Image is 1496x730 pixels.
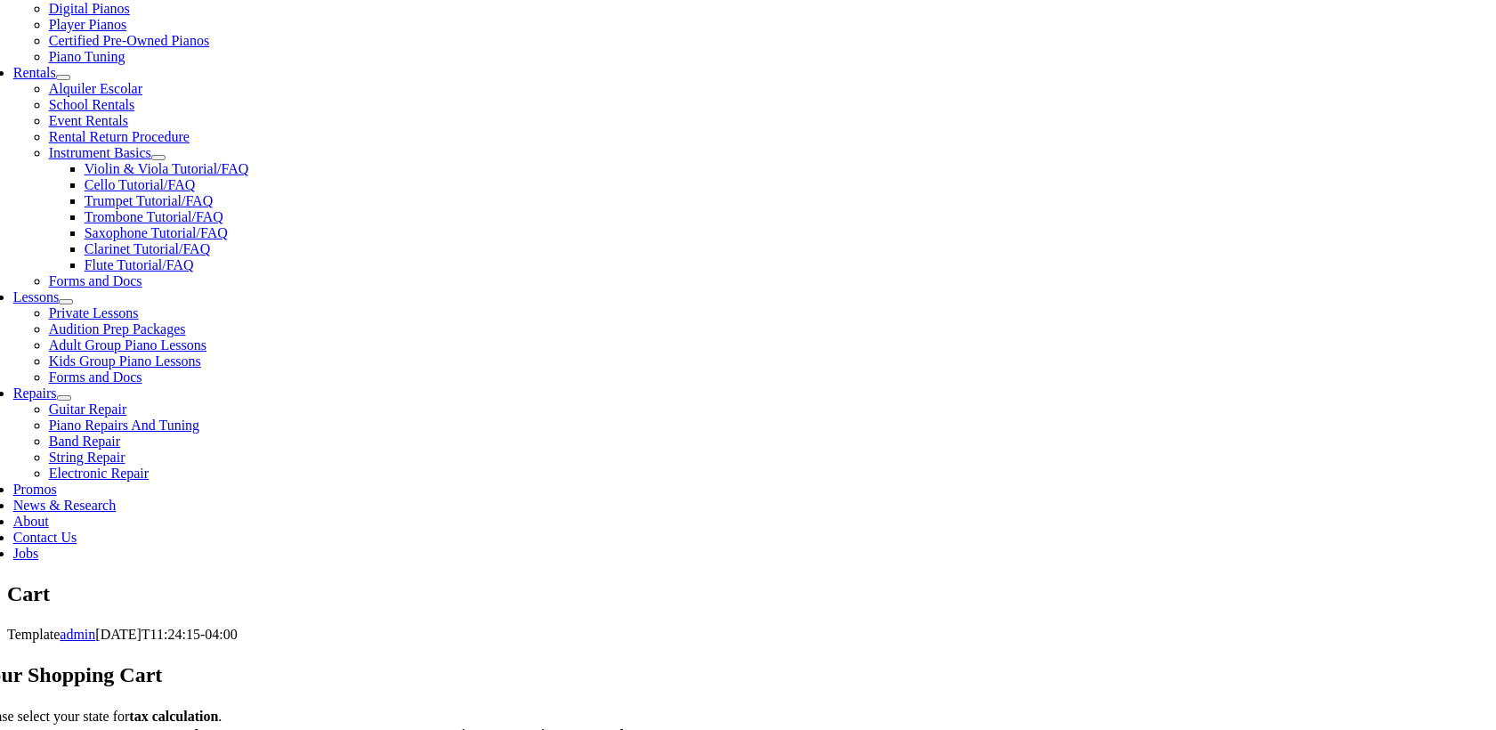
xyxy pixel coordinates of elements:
button: Open submenu of Rentals [56,75,70,80]
a: Lessons [13,289,60,304]
span: Template [7,627,60,642]
a: Kids Group Piano Lessons [49,353,201,369]
a: Certified Pre-Owned Pianos [49,33,209,48]
a: Piano Tuning [49,49,125,64]
a: Rental Return Procedure [49,129,190,144]
a: Event Rentals [49,113,128,128]
a: Contact Us [13,530,77,545]
a: Audition Prep Packages [49,321,186,337]
a: Forms and Docs [49,369,142,385]
h1: Cart [7,580,1489,610]
a: Cello Tutorial/FAQ [85,177,196,192]
button: Open submenu of Instrument Basics [151,155,166,160]
a: Instrument Basics [49,145,151,160]
a: Player Pianos [49,17,127,32]
a: Private Lessons [49,305,139,320]
a: Guitar Repair [49,401,127,417]
a: About [13,514,49,529]
a: Violin & Viola Tutorial/FAQ [85,161,249,176]
a: Saxophone Tutorial/FAQ [85,225,228,240]
a: Repairs [13,385,57,401]
a: Band Repair [49,434,120,449]
a: admin [60,627,95,642]
span: [DATE]T11:24:15-04:00 [95,627,237,642]
a: Electronic Repair [49,466,149,481]
a: Alquiler Escolar [49,81,142,96]
a: Flute Tutorial/FAQ [85,257,194,272]
a: News & Research [13,498,117,513]
a: Trombone Tutorial/FAQ [85,209,223,224]
a: String Repair [49,450,125,465]
a: Piano Repairs And Tuning [49,418,199,433]
button: Open submenu of Lessons [59,299,73,304]
section: Page Title Bar [7,580,1489,610]
a: Jobs [13,546,38,561]
a: School Rentals [49,97,134,112]
a: Trumpet Tutorial/FAQ [85,193,213,208]
strong: tax calculation [129,709,218,724]
a: Forms and Docs [49,273,142,288]
a: Adult Group Piano Lessons [49,337,206,353]
a: Rentals [13,65,56,80]
a: Promos [13,482,57,497]
a: Clarinet Tutorial/FAQ [85,241,211,256]
button: Open submenu of Repairs [57,395,71,401]
a: Digital Pianos [49,1,130,16]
